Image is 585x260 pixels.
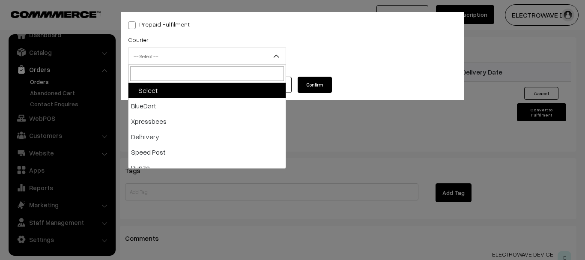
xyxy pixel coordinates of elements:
li: Delhivery [128,129,286,144]
li: Dunzo [128,160,286,175]
li: BlueDart [128,98,286,114]
span: -- Select -- [128,48,286,65]
li: Xpressbees [128,114,286,129]
label: Prepaid Fulfilment [128,20,190,29]
li: -- Select -- [128,83,286,98]
span: -- Select -- [128,49,286,64]
button: Confirm [298,77,332,93]
li: Speed Post [128,144,286,160]
label: Courier [128,35,149,44]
